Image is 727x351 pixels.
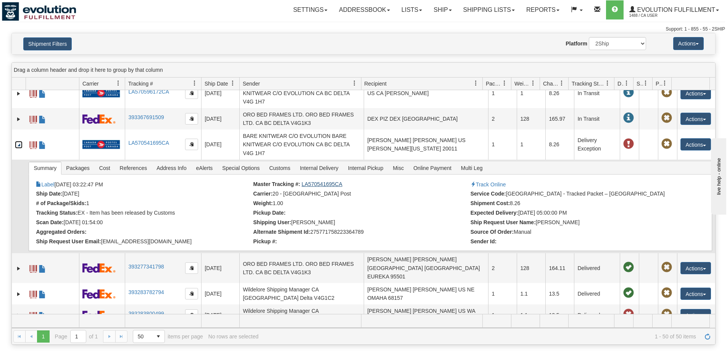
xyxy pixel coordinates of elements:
strong: Expected Delivery: [471,210,518,216]
a: LA570596172CA [128,89,169,95]
div: No rows are selected [208,333,259,340]
span: Tracking Status [572,80,605,87]
span: Late [623,309,634,320]
span: Packages [486,80,502,87]
span: Shipment Issues [637,80,643,87]
a: Recipient filter column settings [469,77,482,90]
td: Delivered [574,283,620,304]
a: Weight filter column settings [527,77,540,90]
td: 2 [488,108,517,129]
span: Page of 1 [55,330,98,343]
a: Commercial Invoice [39,262,46,274]
span: Page sizes drop down [133,330,165,343]
strong: Master Tracking #: [253,181,300,187]
a: Label [29,262,37,274]
a: Commercial Invoice [39,287,46,299]
td: [DATE] [201,253,239,283]
strong: Carrier: [253,191,273,197]
a: Packages filter column settings [498,77,511,90]
div: grid grouping header [12,63,715,78]
td: 1 [517,78,545,108]
td: 128 [517,108,545,129]
li: Manual [471,229,686,236]
strong: Shipment Cost: [471,200,510,206]
li: [DATE] [36,191,251,198]
td: 165.97 [545,108,574,129]
strong: Aggregated Orders: [36,229,86,235]
td: BARE KNITWEAR C/O EVOLUTION BARE KNITWEAR C/O EVOLUTION CA BC DELTA V4G 1H7 [239,129,364,159]
strong: Ship Request User Email: [36,238,101,244]
span: Internal Pickup [343,162,388,174]
td: Delivery Exception [574,129,620,159]
button: Actions [680,113,711,125]
span: Special Options [218,162,264,174]
span: Pickup Not Assigned [661,113,672,123]
a: Lists [396,0,428,19]
img: 20 - Canada Post [82,140,120,149]
a: Charge filter column settings [555,77,568,90]
li: 20 - [GEOGRAPHIC_DATA] Post [253,191,469,198]
td: 13.5 [545,304,574,326]
span: Delivery Status [617,80,624,87]
td: [DATE] [201,283,239,304]
td: 1 [488,78,517,108]
a: LA570541695CA [128,140,169,146]
li: [DATE] 05:00:00 PM [471,210,686,217]
span: select [152,330,164,343]
span: Summary [29,162,61,174]
td: Delivered [574,304,620,326]
strong: # of Package/Skids: [36,200,86,206]
a: 393277341798 [128,264,164,270]
li: Gwen Harrison (3043) [253,219,469,227]
button: Actions [680,309,711,321]
li: 1 [36,200,251,208]
strong: Sender Id: [471,238,496,244]
td: 164.11 [545,253,574,283]
span: References [115,162,152,174]
a: Addressbook [333,0,396,19]
a: Evolution Fulfillment 1488 / CA User [624,0,725,19]
a: Collapse [15,141,23,149]
td: BARE KNITWEAR C/O EVOLUTION BARE KNITWEAR C/O EVOLUTION CA BC DELTA V4G 1H7 [239,78,364,108]
td: Wildelore Shipping Manager CA [GEOGRAPHIC_DATA] Delta V4G1C2 [239,304,364,326]
a: Label [29,287,37,299]
button: Copy to clipboard [185,309,198,321]
a: 393283800499 [128,311,164,317]
td: US CA [PERSON_NAME] [364,78,488,108]
button: Shipment Filters [23,37,72,50]
strong: Pickup Date: [253,210,286,216]
span: Cost [95,162,115,174]
td: 1.1 [517,304,545,326]
a: Tracking # filter column settings [188,77,201,90]
button: Copy to clipboard [185,113,198,125]
a: Refresh [701,330,714,343]
td: ORO BED FRAMES LTD. ORO BED FRAMES LTD. CA BC DELTA V4G1K3 [239,253,364,283]
strong: Shipping User: [253,219,292,225]
button: Actions [680,262,711,274]
span: 1488 / CA User [629,12,687,19]
span: Delivery Exception [623,139,634,149]
div: Support: 1 - 855 - 55 - 2SHIP [2,26,725,32]
a: Track Online [471,181,506,188]
button: Copy to clipboard [185,139,198,150]
strong: Scan Date: [36,219,63,225]
a: Shipment Issues filter column settings [639,77,652,90]
li: [DATE] 01:54:00 [36,219,251,227]
span: Charge [543,80,559,87]
a: Expand [15,115,23,123]
span: Internal Delivery [295,162,343,174]
a: Settings [287,0,333,19]
span: Sender [243,80,260,87]
a: LA570541695CA [301,181,342,187]
td: 1 [488,129,517,159]
a: Ship Date filter column settings [226,77,239,90]
td: 2 [488,253,517,283]
li: EX - Item has been released by Customs [36,210,251,217]
td: In Transit [574,78,620,108]
td: Delivered [574,253,620,283]
td: 1 [488,304,517,326]
td: [DATE] [201,304,239,326]
a: Expand [15,290,23,298]
span: In Transit [623,113,634,123]
button: Actions [680,138,711,150]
